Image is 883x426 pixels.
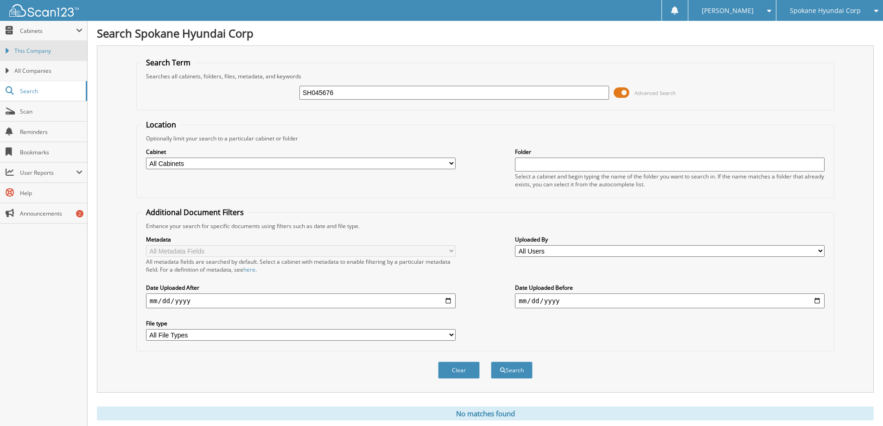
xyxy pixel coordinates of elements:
label: Date Uploaded Before [515,284,825,292]
div: All metadata fields are searched by default. Select a cabinet with metadata to enable filtering b... [146,258,456,273]
span: Scan [20,108,83,115]
input: end [515,293,825,308]
div: Searches all cabinets, folders, files, metadata, and keywords [141,72,829,80]
a: here [243,266,255,273]
span: Search [20,87,81,95]
legend: Location [141,120,181,130]
iframe: Chat Widget [837,381,883,426]
span: [PERSON_NAME] [702,8,754,13]
span: Announcements [20,210,83,217]
span: Cabinets [20,27,76,35]
span: Help [20,189,83,197]
span: Spokane Hyundai Corp [790,8,861,13]
div: Optionally limit your search to a particular cabinet or folder [141,134,829,142]
legend: Additional Document Filters [141,207,248,217]
span: Reminders [20,128,83,136]
button: Clear [438,362,480,379]
span: Advanced Search [635,89,676,96]
span: Bookmarks [20,148,83,156]
div: 2 [76,210,83,217]
legend: Search Term [141,57,195,68]
div: Select a cabinet and begin typing the name of the folder you want to search in. If the name match... [515,172,825,188]
div: Enhance your search for specific documents using filters such as date and file type. [141,222,829,230]
span: This Company [14,47,83,55]
label: Uploaded By [515,235,825,243]
label: Metadata [146,235,456,243]
span: All Companies [14,67,83,75]
button: Search [491,362,533,379]
label: File type [146,319,456,327]
input: start [146,293,456,308]
img: scan123-logo-white.svg [9,4,79,17]
div: No matches found [97,407,874,420]
label: Cabinet [146,148,456,156]
label: Date Uploaded After [146,284,456,292]
h1: Search Spokane Hyundai Corp [97,25,874,41]
span: User Reports [20,169,76,177]
label: Folder [515,148,825,156]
